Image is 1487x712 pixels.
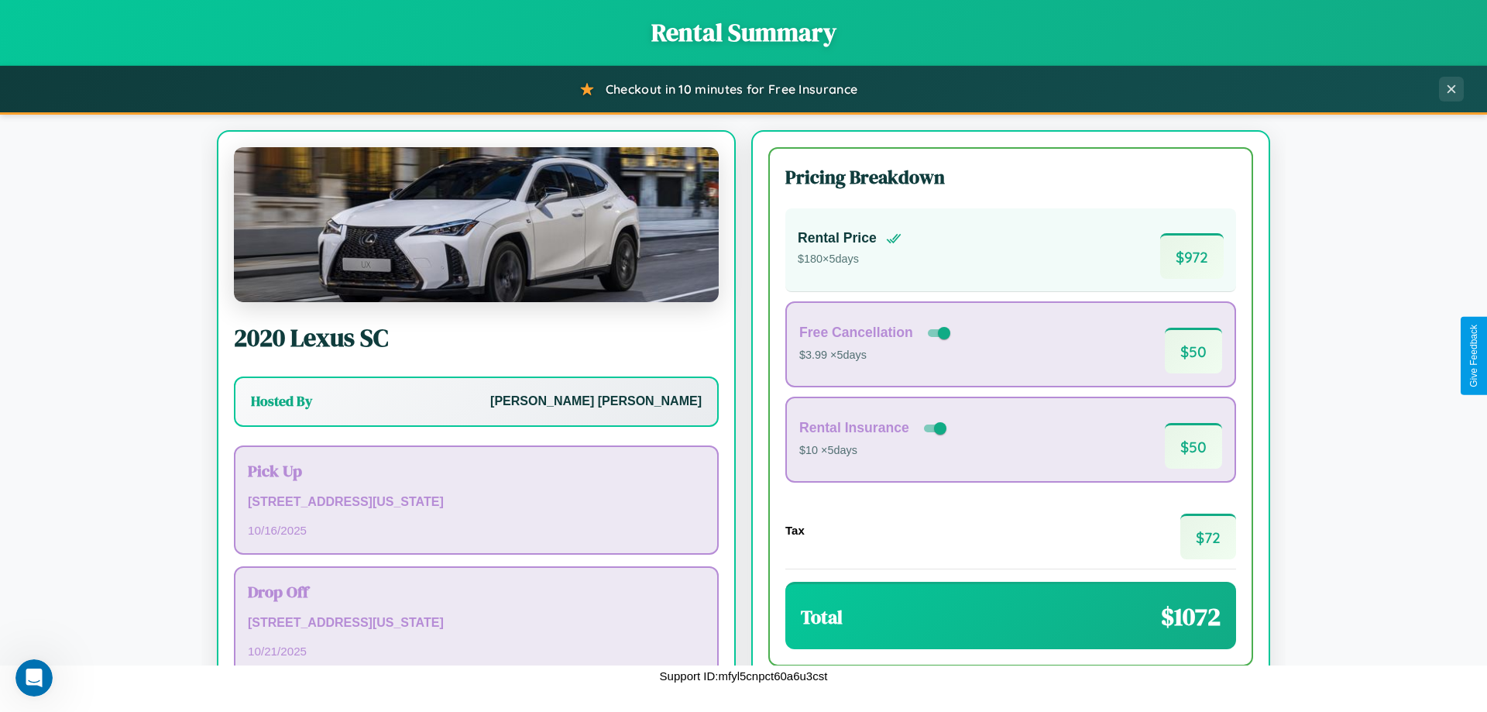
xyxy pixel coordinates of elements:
[798,230,877,246] h4: Rental Price
[490,390,702,413] p: [PERSON_NAME] [PERSON_NAME]
[248,580,705,603] h3: Drop Off
[606,81,857,97] span: Checkout in 10 minutes for Free Insurance
[15,15,1472,50] h1: Rental Summary
[1468,325,1479,387] div: Give Feedback
[1165,328,1222,373] span: $ 50
[15,659,53,697] iframe: Intercom live chat
[799,325,913,341] h4: Free Cancellation
[251,392,312,411] h3: Hosted By
[799,420,909,436] h4: Rental Insurance
[248,641,705,662] p: 10 / 21 / 2025
[660,666,828,686] p: Support ID: mfyl5cnpct60a6u3cst
[801,604,843,630] h3: Total
[785,164,1236,190] h3: Pricing Breakdown
[234,321,719,355] h2: 2020 Lexus SC
[785,524,805,537] h4: Tax
[248,612,705,635] p: [STREET_ADDRESS][US_STATE]
[1165,423,1222,469] span: $ 50
[1161,600,1221,634] span: $ 1072
[248,520,705,541] p: 10 / 16 / 2025
[1180,514,1236,559] span: $ 72
[234,147,719,302] img: Lexus SC
[1160,233,1224,279] span: $ 972
[248,459,705,482] h3: Pick Up
[798,249,901,270] p: $ 180 × 5 days
[799,441,950,461] p: $10 × 5 days
[248,491,705,514] p: [STREET_ADDRESS][US_STATE]
[799,346,953,366] p: $3.99 × 5 days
